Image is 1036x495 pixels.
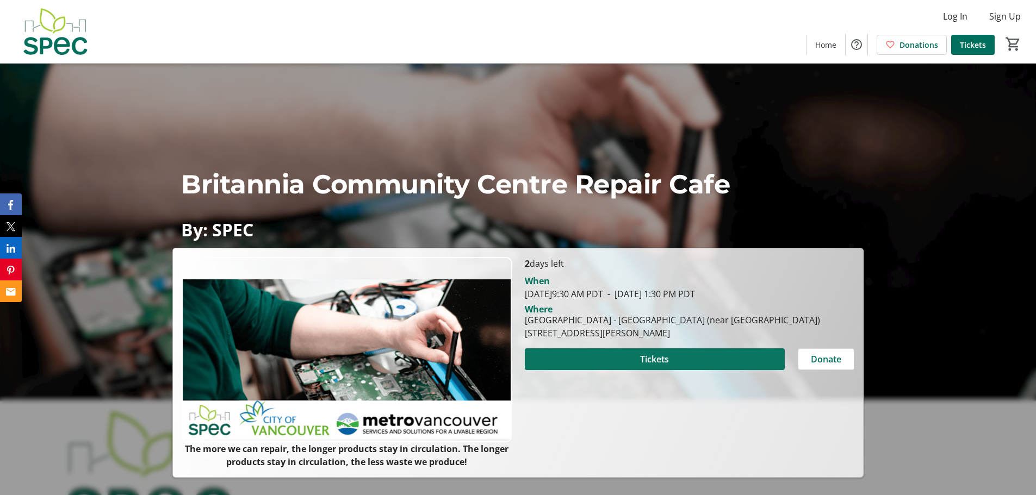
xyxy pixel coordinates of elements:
[877,35,947,55] a: Donations
[899,39,938,51] span: Donations
[525,258,530,270] span: 2
[603,288,615,300] span: -
[989,10,1021,23] span: Sign Up
[960,39,986,51] span: Tickets
[603,288,695,300] span: [DATE] 1:30 PM PDT
[181,220,854,239] p: By: SPEC
[185,443,508,468] strong: The more we can repair, the longer products stay in circulation. The longer products stay in circ...
[934,8,976,25] button: Log In
[525,274,550,287] div: When
[1003,34,1023,54] button: Cart
[640,353,669,366] span: Tickets
[846,34,867,55] button: Help
[951,35,995,55] a: Tickets
[525,348,785,370] button: Tickets
[943,10,967,23] span: Log In
[815,39,836,51] span: Home
[525,305,553,314] div: Where
[525,257,854,270] p: days left
[981,8,1029,25] button: Sign Up
[7,4,103,59] img: SPEC's Logo
[811,353,841,366] span: Donate
[525,327,820,340] div: [STREET_ADDRESS][PERSON_NAME]
[182,257,511,442] img: Campaign CTA Media Photo
[525,314,820,327] div: [GEOGRAPHIC_DATA] - [GEOGRAPHIC_DATA] (near [GEOGRAPHIC_DATA])
[798,348,854,370] button: Donate
[807,35,845,55] a: Home
[525,288,603,300] span: [DATE] 9:30 AM PDT
[181,168,730,200] sup: Britannia Community Centre Repair Cafe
